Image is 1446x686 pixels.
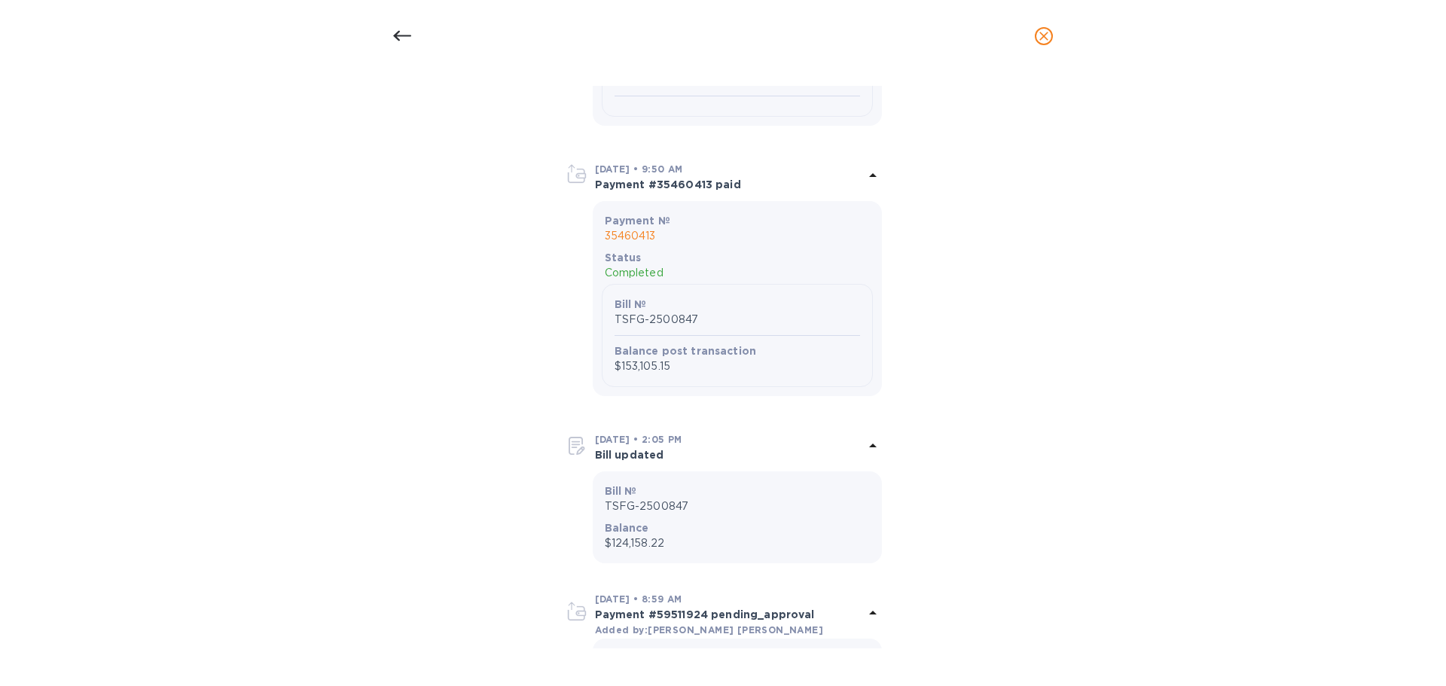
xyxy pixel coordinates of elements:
p: 35460413 [605,228,870,244]
div: [DATE] • 2:05 PMBill updated [565,423,882,471]
p: TSFG-2500847 [615,312,860,328]
b: Status [605,252,642,264]
b: [DATE] • 2:05 PM [595,434,682,445]
b: [DATE] • 8:59 AM [595,593,682,605]
b: Payment № [605,215,670,227]
b: Balance [605,522,649,534]
p: Bill updated [595,447,864,462]
b: Bill № [615,298,647,310]
p: $124,158.22 [605,535,870,551]
b: [DATE] • 9:50 AM [595,163,683,175]
p: Payment #59511924 pending_approval [595,607,864,622]
div: [DATE] • 8:59 AMPayment #59511924 pending_approvalAdded by:[PERSON_NAME] [PERSON_NAME] [565,590,882,639]
b: Added by: [PERSON_NAME] [PERSON_NAME] [595,624,823,636]
div: [DATE] • 9:50 AMPayment #35460413 paid [565,153,882,201]
p: $153,105.15 [615,358,860,374]
p: Completed [605,265,870,281]
b: Bill № [605,485,637,497]
p: TSFG-2500847 [605,498,870,514]
p: Payment #35460413 paid [595,177,864,192]
b: Balance post transaction [615,345,757,357]
button: close [1026,18,1062,54]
